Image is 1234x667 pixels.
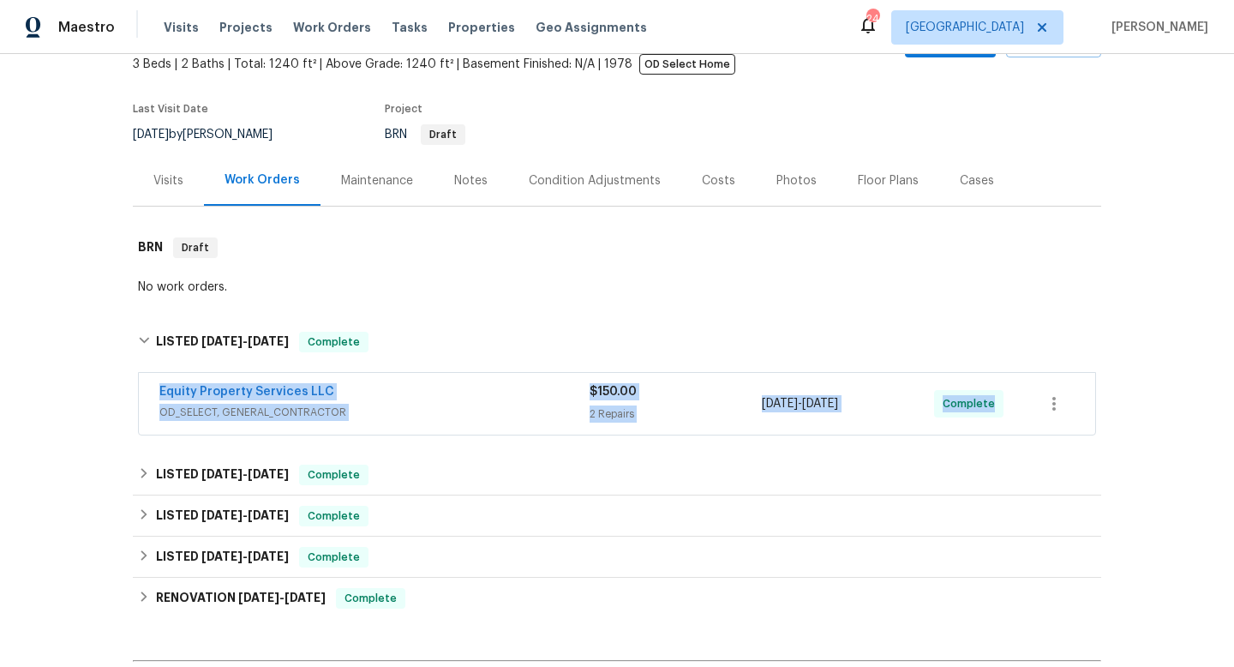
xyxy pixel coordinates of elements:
[201,509,289,521] span: -
[175,239,216,256] span: Draft
[201,550,289,562] span: -
[248,550,289,562] span: [DATE]
[159,386,334,398] a: Equity Property Services LLC
[248,468,289,480] span: [DATE]
[590,406,762,423] div: 2 Repairs
[536,19,647,36] span: Geo Assignments
[133,454,1101,496] div: LISTED [DATE]-[DATE]Complete
[301,466,367,484] span: Complete
[248,509,289,521] span: [DATE]
[133,578,1101,619] div: RENOVATION [DATE]-[DATE]Complete
[906,19,1024,36] span: [GEOGRAPHIC_DATA]
[858,172,919,189] div: Floor Plans
[866,10,878,27] div: 24
[138,279,1096,296] div: No work orders.
[201,509,243,521] span: [DATE]
[1105,19,1208,36] span: [PERSON_NAME]
[238,592,279,604] span: [DATE]
[301,549,367,566] span: Complete
[156,506,289,526] h6: LISTED
[225,171,300,189] div: Work Orders
[58,19,115,36] span: Maestro
[164,19,199,36] span: Visits
[219,19,273,36] span: Projects
[960,172,994,189] div: Cases
[802,398,838,410] span: [DATE]
[133,104,208,114] span: Last Visit Date
[201,335,243,347] span: [DATE]
[133,537,1101,578] div: LISTED [DATE]-[DATE]Complete
[301,333,367,351] span: Complete
[422,129,464,140] span: Draft
[293,19,371,36] span: Work Orders
[156,465,289,485] h6: LISTED
[285,592,326,604] span: [DATE]
[943,395,1002,412] span: Complete
[702,172,735,189] div: Costs
[133,496,1101,537] div: LISTED [DATE]-[DATE]Complete
[639,54,735,75] span: OD Select Home
[301,508,367,525] span: Complete
[338,590,404,607] span: Complete
[159,404,590,421] span: OD_SELECT, GENERAL_CONTRACTOR
[248,335,289,347] span: [DATE]
[776,172,817,189] div: Photos
[385,129,465,141] span: BRN
[156,547,289,568] h6: LISTED
[133,315,1101,370] div: LISTED [DATE]-[DATE]Complete
[138,237,163,258] h6: BRN
[201,468,289,480] span: -
[341,172,413,189] div: Maintenance
[385,104,422,114] span: Project
[201,468,243,480] span: [DATE]
[156,588,326,609] h6: RENOVATION
[201,550,243,562] span: [DATE]
[590,386,637,398] span: $150.00
[529,172,661,189] div: Condition Adjustments
[133,220,1101,275] div: BRN Draft
[153,172,183,189] div: Visits
[448,19,515,36] span: Properties
[133,124,293,145] div: by [PERSON_NAME]
[201,335,289,347] span: -
[454,172,488,189] div: Notes
[762,395,838,412] span: -
[133,56,754,73] span: 3 Beds | 2 Baths | Total: 1240 ft² | Above Grade: 1240 ft² | Basement Finished: N/A | 1978
[133,129,169,141] span: [DATE]
[392,21,428,33] span: Tasks
[156,332,289,352] h6: LISTED
[238,592,326,604] span: -
[762,398,798,410] span: [DATE]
